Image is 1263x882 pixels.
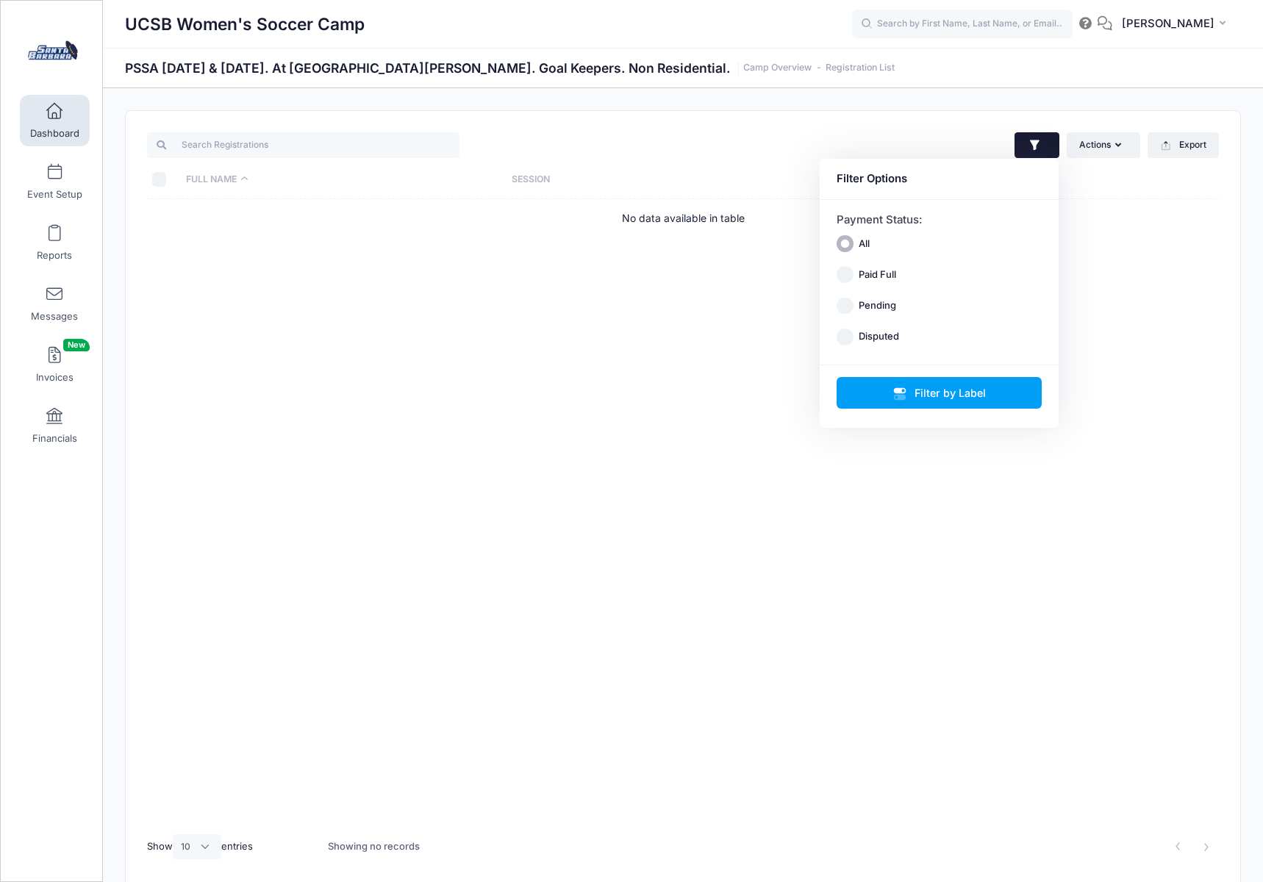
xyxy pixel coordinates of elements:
[147,834,253,859] label: Show entries
[837,377,1042,409] button: Filter by Label
[1122,15,1214,32] span: [PERSON_NAME]
[173,834,221,859] select: Showentries
[859,330,899,345] label: Disputed
[37,249,72,262] span: Reports
[125,7,365,41] h1: UCSB Women's Soccer Camp
[25,23,80,78] img: UCSB Women's Soccer Camp
[852,10,1073,39] input: Search by First Name, Last Name, or Email...
[32,432,77,445] span: Financials
[859,268,896,282] label: Paid Full
[328,830,420,864] div: Showing no records
[826,62,895,73] a: Registration List
[837,212,923,228] label: Payment Status:
[20,95,90,146] a: Dashboard
[20,339,90,390] a: InvoicesNew
[31,310,78,323] span: Messages
[1112,7,1241,41] button: [PERSON_NAME]
[30,127,79,140] span: Dashboard
[20,217,90,268] a: Reports
[36,371,74,384] span: Invoices
[859,298,896,313] label: Pending
[20,156,90,207] a: Event Setup
[504,160,830,199] th: Session: activate to sort column ascending
[859,237,870,251] label: All
[1067,132,1140,157] button: Actions
[743,62,812,73] a: Camp Overview
[179,160,504,199] th: Full Name: activate to sort column descending
[1,15,104,85] a: UCSB Women's Soccer Camp
[20,278,90,329] a: Messages
[837,171,1042,187] div: Filter Options
[125,60,895,76] h1: PSSA [DATE] & [DATE]. At [GEOGRAPHIC_DATA][PERSON_NAME]. Goal Keepers. Non Residential.
[147,132,459,157] input: Search Registrations
[1148,132,1219,157] button: Export
[20,400,90,451] a: Financials
[27,188,82,201] span: Event Setup
[147,199,1219,238] td: No data available in table
[63,339,90,351] span: New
